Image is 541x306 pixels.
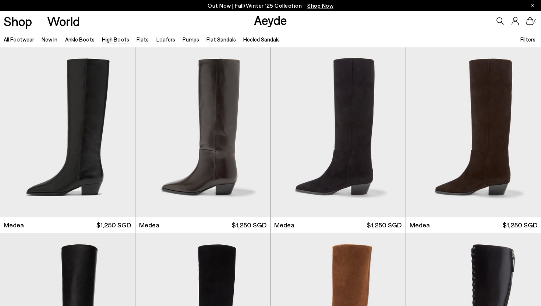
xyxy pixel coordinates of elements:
[307,2,333,9] span: Navigate to /collections/new-in
[65,36,95,43] a: Ankle Boots
[206,36,236,43] a: Flat Sandals
[367,220,402,230] span: $1,250 SGD
[208,1,333,10] p: Out Now | Fall/Winter ‘25 Collection
[4,15,32,28] a: Shop
[520,36,535,43] span: Filters
[4,220,24,230] span: Medea
[139,220,159,230] span: Medea
[102,36,129,43] a: High Boots
[47,15,80,28] a: World
[156,36,175,43] a: Loafers
[243,36,280,43] a: Heeled Sandals
[410,220,430,230] span: Medea
[135,47,270,217] img: Medea Knee-High Boots
[232,220,266,230] span: $1,250 SGD
[270,47,406,217] img: Medea Suede Knee-High Boots
[137,36,149,43] a: Flats
[183,36,199,43] a: Pumps
[42,36,57,43] a: New In
[503,220,537,230] span: $1,250 SGD
[254,12,287,28] a: Aeyde
[270,217,406,233] a: Medea $1,250 SGD
[534,19,537,23] span: 0
[4,36,34,43] a: All Footwear
[274,220,294,230] span: Medea
[135,217,270,233] a: Medea $1,250 SGD
[526,17,534,25] a: 0
[96,220,131,230] span: $1,250 SGD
